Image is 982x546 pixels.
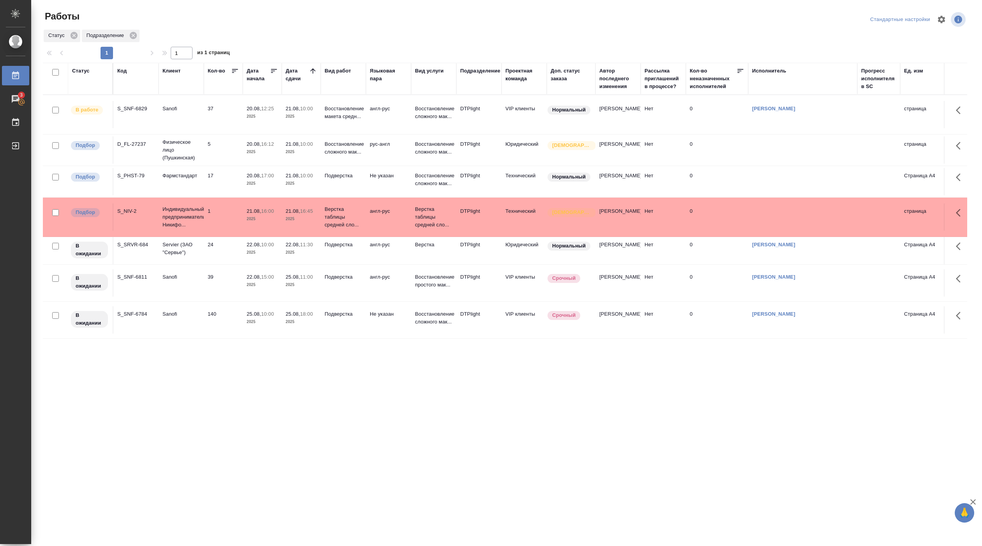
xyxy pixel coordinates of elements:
td: страница [900,136,945,164]
p: 10:00 [261,242,274,247]
p: 22.08, [247,242,261,247]
p: 21.08, [286,141,300,147]
td: 0 [686,306,748,334]
p: 18:00 [300,311,313,317]
td: [PERSON_NAME] [595,306,641,334]
p: Нормальный [552,242,586,250]
div: Языковая пара [370,67,407,83]
td: [PERSON_NAME] [595,237,641,264]
td: страница [900,203,945,231]
td: 1 [204,203,243,231]
div: Прогресс исполнителя в SC [861,67,896,90]
p: 2025 [247,281,278,289]
div: Дата сдачи [286,67,309,83]
td: англ-рус [366,101,411,128]
div: S_SNF-6784 [117,310,155,318]
p: 10:00 [300,141,313,147]
span: 🙏 [958,505,971,521]
p: В ожидании [76,274,103,290]
div: Дата начала [247,67,270,83]
td: DTPlight [456,101,502,128]
td: DTPlight [456,237,502,264]
p: В работе [76,106,98,114]
td: страница [900,101,945,128]
p: Индивидуальный предприниматель Никифо... [162,205,200,229]
a: [PERSON_NAME] [752,274,795,280]
p: 16:45 [300,208,313,214]
td: VIP клиенты [502,306,547,334]
p: 2025 [286,215,317,223]
div: Исполнитель назначен, приступать к работе пока рано [70,241,109,259]
p: 20.08, [247,106,261,111]
div: Ед. изм [904,67,923,75]
div: Код [117,67,127,75]
p: 22.08, [286,242,300,247]
button: Здесь прячутся важные кнопки [951,101,970,120]
p: Подразделение [87,32,127,39]
span: из 1 страниц [197,48,230,59]
div: S_NIV-2 [117,207,155,215]
p: 2025 [286,249,317,256]
button: Здесь прячутся важные кнопки [951,306,970,325]
span: Посмотреть информацию [951,12,967,27]
div: Кол-во неназначенных исполнителей [690,67,736,90]
p: Восстановление макета средн... [325,105,362,120]
div: S_SNF-6811 [117,273,155,281]
p: 10:00 [261,311,274,317]
p: 11:30 [300,242,313,247]
p: Статус [48,32,67,39]
td: [PERSON_NAME] [595,168,641,195]
td: [PERSON_NAME] [595,269,641,297]
p: 21.08, [247,208,261,214]
div: S_PHST-79 [117,172,155,180]
button: Здесь прячутся важные кнопки [951,168,970,187]
span: 3 [15,91,27,99]
p: Подбор [76,173,95,181]
p: Подбор [76,141,95,149]
p: 10:00 [300,106,313,111]
p: 2025 [247,148,278,156]
p: Восстановление сложного мак... [415,105,452,120]
a: [PERSON_NAME] [752,311,795,317]
div: Статус [72,67,90,75]
div: Доп. статус заказа [551,67,592,83]
p: Sanofi [162,273,200,281]
td: VIP клиенты [502,101,547,128]
div: S_SNF-6829 [117,105,155,113]
p: Подверстка [325,241,362,249]
p: 15:00 [261,274,274,280]
p: В ожидании [76,242,103,258]
div: Можно подбирать исполнителей [70,140,109,151]
div: Статус [44,30,80,42]
button: 🙏 [955,503,974,523]
td: англ-рус [366,203,411,231]
td: [PERSON_NAME] [595,101,641,128]
td: 0 [686,101,748,128]
a: 3 [2,89,29,109]
p: Подверстка [325,172,362,180]
td: 0 [686,136,748,164]
td: 0 [686,168,748,195]
p: 20.08, [247,141,261,147]
p: 2025 [286,180,317,187]
td: Страница А4 [900,269,945,297]
div: D_FL-27237 [117,140,155,148]
td: Нет [641,269,686,297]
td: рус-англ [366,136,411,164]
p: Верстка таблицы средней сло... [325,205,362,229]
p: 25.08, [286,274,300,280]
p: 21.08, [286,173,300,178]
td: Юридический [502,136,547,164]
p: Подверстка [325,273,362,281]
p: 2025 [247,113,278,120]
a: [PERSON_NAME] [752,242,795,247]
td: Технический [502,168,547,195]
span: Работы [43,10,79,23]
button: Здесь прячутся важные кнопки [951,136,970,155]
p: Восстановление сложного мак... [325,140,362,156]
td: Страница А4 [900,168,945,195]
td: 140 [204,306,243,334]
p: 25.08, [247,311,261,317]
p: 2025 [247,249,278,256]
p: 21.08, [286,106,300,111]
